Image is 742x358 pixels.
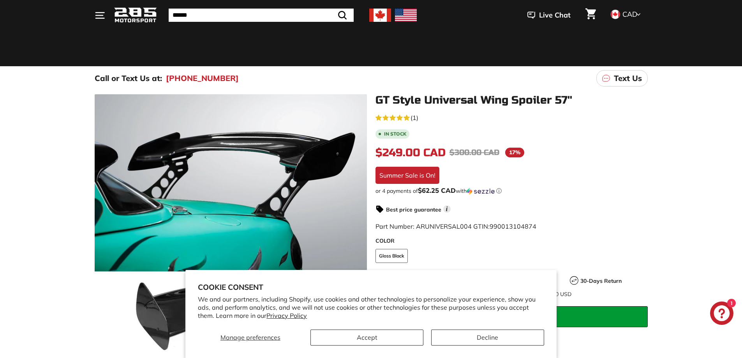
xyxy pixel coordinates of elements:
[596,70,648,86] a: Text Us
[449,148,499,157] span: $300.00 CAD
[539,10,571,20] span: Live Chat
[375,146,446,159] span: $249.00 CAD
[375,167,439,184] div: Summer Sale is On!
[114,6,157,25] img: Logo_285_Motorsport_areodynamics_components
[169,9,354,22] input: Search
[95,72,162,84] p: Call or Text Us at:
[708,302,736,327] inbox-online-store-chat: Shopify online store chat
[220,333,280,341] span: Manage preferences
[310,330,423,346] button: Accept
[467,188,495,195] img: Sezzle
[431,330,544,346] button: Decline
[375,94,648,106] h1: GT Style Universal Wing Spoiler 57''
[375,237,648,245] label: COLOR
[166,72,239,84] a: [PHONE_NUMBER]
[418,186,456,194] span: $62.25 CAD
[375,112,648,122] a: 5.0 rating (1 votes)
[198,330,303,346] button: Manage preferences
[517,5,581,25] button: Live Chat
[375,187,648,195] div: or 4 payments of$62.25 CADwithSezzle Click to learn more about Sezzle
[384,132,406,136] b: In stock
[386,206,441,213] strong: Best price guarantee
[198,282,544,292] h2: Cookie consent
[622,10,637,19] span: CAD
[266,312,307,319] a: Privacy Policy
[375,187,648,195] div: or 4 payments of with
[411,113,418,122] span: (1)
[198,295,544,319] p: We and our partners, including Shopify, use cookies and other technologies to personalize your ex...
[375,222,536,230] span: Part Number: ARUNIVERSAL004 GTIN:
[490,222,536,230] span: 990013104874
[505,148,524,157] span: 17%
[581,2,601,28] a: Cart
[443,205,451,213] span: i
[614,72,642,84] p: Text Us
[580,277,622,284] strong: 30-Days Return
